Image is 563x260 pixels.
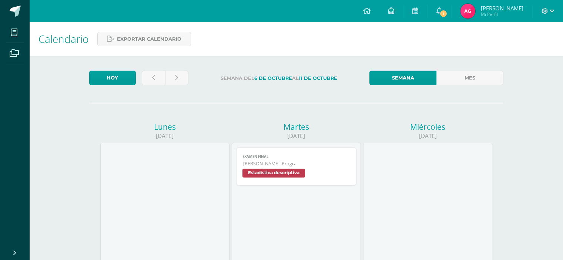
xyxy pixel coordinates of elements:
[439,10,448,18] span: 1
[363,132,492,140] div: [DATE]
[243,161,350,167] span: [PERSON_NAME]. Progra
[254,75,292,81] strong: 6 de Octubre
[436,71,503,85] a: Mes
[100,132,229,140] div: [DATE]
[194,71,363,86] label: Semana del al
[117,32,181,46] span: Exportar calendario
[299,75,337,81] strong: 11 de Octubre
[38,32,88,46] span: Calendario
[242,154,350,159] span: Examen Final
[236,147,356,186] a: Examen Final[PERSON_NAME]. PrograEstadística descriptiva
[363,122,492,132] div: Miércoles
[481,4,523,12] span: [PERSON_NAME]
[232,122,361,132] div: Martes
[100,122,229,132] div: Lunes
[369,71,436,85] a: Semana
[232,132,361,140] div: [DATE]
[460,4,475,18] img: 09a35472f6d348be82a8272cf48b580f.png
[89,71,136,85] a: Hoy
[97,32,191,46] a: Exportar calendario
[242,169,305,178] span: Estadística descriptiva
[481,11,523,17] span: Mi Perfil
